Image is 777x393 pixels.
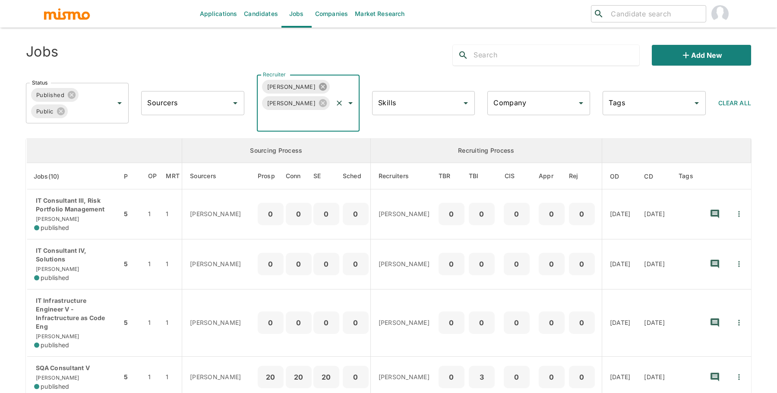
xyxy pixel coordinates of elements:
[672,163,703,189] th: Tags
[602,163,637,189] th: Onboarding Date
[122,239,141,289] td: 5
[507,371,526,383] p: 0
[262,98,321,108] span: [PERSON_NAME]
[436,163,467,189] th: To Be Reviewed
[312,163,341,189] th: Sent Emails
[730,204,749,223] button: Quick Actions
[31,104,68,118] div: Public
[34,216,79,222] span: [PERSON_NAME]
[507,208,526,220] p: 0
[442,317,461,329] p: 0
[26,43,58,60] h4: Jobs
[114,97,126,109] button: Open
[34,364,115,372] p: SQA Consultant V
[370,138,602,163] th: Recruiting Process
[289,317,308,329] p: 0
[32,79,47,86] label: Status
[572,258,591,270] p: 0
[31,90,69,100] span: Published
[141,239,164,289] td: 1
[572,208,591,220] p: 0
[472,258,491,270] p: 0
[379,318,430,327] p: [PERSON_NAME]
[317,317,336,329] p: 0
[289,258,308,270] p: 0
[34,333,79,340] span: [PERSON_NAME]
[344,97,357,109] button: Open
[346,208,365,220] p: 0
[575,97,587,109] button: Open
[602,239,637,289] td: [DATE]
[379,260,430,268] p: [PERSON_NAME]
[507,317,526,329] p: 0
[537,163,567,189] th: Approved
[164,163,182,189] th: Market Research Total
[442,371,461,383] p: 0
[602,289,637,356] td: [DATE]
[317,208,336,220] p: 0
[289,208,308,220] p: 0
[261,208,280,220] p: 0
[567,163,602,189] th: Rejected
[262,80,330,94] div: [PERSON_NAME]
[472,317,491,329] p: 0
[542,208,561,220] p: 0
[289,371,308,383] p: 20
[190,373,251,381] p: [PERSON_NAME]
[317,258,336,270] p: 0
[691,97,703,109] button: Open
[507,258,526,270] p: 0
[333,97,345,109] button: Clear
[379,373,430,381] p: [PERSON_NAME]
[31,88,79,102] div: Published
[141,189,164,239] td: 1
[34,374,79,381] span: [PERSON_NAME]
[346,371,365,383] p: 0
[182,163,258,189] th: Sourcers
[190,260,251,268] p: [PERSON_NAME]
[43,7,91,20] img: logo
[497,163,537,189] th: Client Interview Scheduled
[542,317,561,329] p: 0
[34,296,115,331] p: IT Infrastructure Engineer V - Infractructure as Code Eng
[141,163,164,189] th: Open Positions
[317,371,336,383] p: 20
[652,45,751,66] button: Add new
[262,82,321,92] span: [PERSON_NAME]
[261,258,280,270] p: 0
[474,48,639,62] input: Search
[341,163,371,189] th: Sched
[379,210,430,218] p: [PERSON_NAME]
[607,8,702,20] input: Candidate search
[122,289,141,356] td: 5
[122,163,141,189] th: Priority
[453,45,474,66] button: search
[182,138,371,163] th: Sourcing Process
[34,171,71,182] span: Jobs(10)
[637,163,672,189] th: Created At
[472,371,491,383] p: 3
[704,204,725,224] button: recent-notes
[460,97,472,109] button: Open
[730,368,749,387] button: Quick Actions
[572,371,591,383] p: 0
[718,99,751,107] span: Clear All
[164,289,182,356] td: 1
[442,208,461,220] p: 0
[34,196,115,214] p: IT Consultant III, Risk Portfolio Management
[542,371,561,383] p: 0
[41,341,69,349] span: published
[704,254,725,274] button: recent-notes
[730,255,749,274] button: Quick Actions
[467,163,497,189] th: To Be Interviewed
[262,96,330,110] div: [PERSON_NAME]
[263,71,286,78] label: Recruiter
[602,189,637,239] td: [DATE]
[141,289,164,356] td: 1
[31,107,59,116] span: Public
[730,313,749,332] button: Quick Actions
[41,382,69,391] span: published
[124,171,139,182] span: P
[704,312,725,333] button: recent-notes
[370,163,436,189] th: Recruiters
